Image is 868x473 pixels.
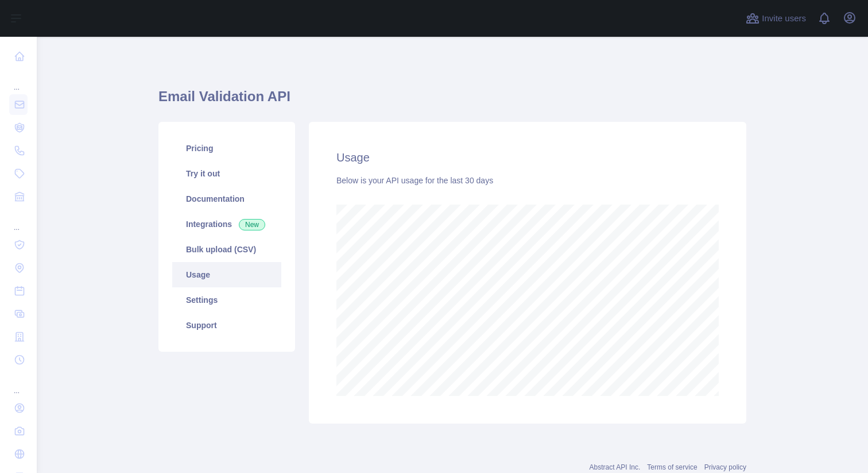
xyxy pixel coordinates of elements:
[762,12,806,25] span: Invite users
[647,463,697,471] a: Terms of service
[172,136,281,161] a: Pricing
[9,209,28,232] div: ...
[172,237,281,262] a: Bulk upload (CSV)
[336,149,719,166] h2: Usage
[9,372,28,395] div: ...
[590,463,641,471] a: Abstract API Inc.
[172,313,281,338] a: Support
[336,175,719,186] div: Below is your API usage for the last 30 days
[172,262,281,287] a: Usage
[172,186,281,211] a: Documentation
[239,219,265,230] span: New
[172,161,281,186] a: Try it out
[9,69,28,92] div: ...
[172,211,281,237] a: Integrations New
[158,87,746,115] h1: Email Validation API
[743,9,808,28] button: Invite users
[704,463,746,471] a: Privacy policy
[172,287,281,313] a: Settings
